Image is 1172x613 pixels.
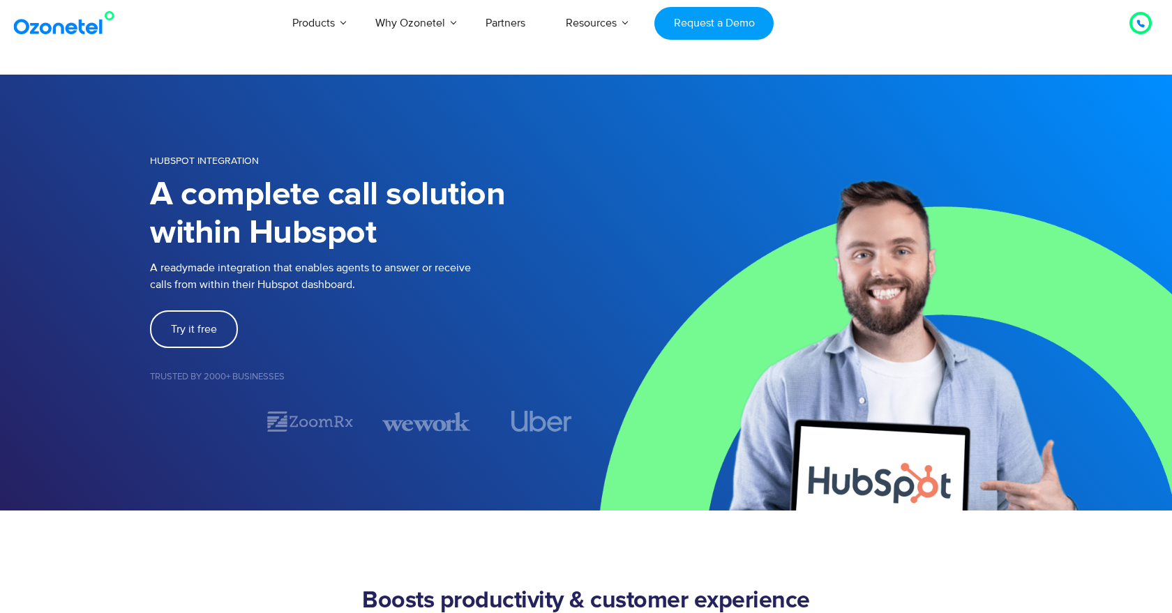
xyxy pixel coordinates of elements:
a: Try it free [150,310,238,348]
div: 4 / 7 [498,411,586,432]
div: 1 / 7 [150,413,238,430]
p: A readymade integration that enables agents to answer or receive calls from within their Hubspot ... [150,259,586,293]
div: 2 / 7 [266,409,354,434]
span: Try it free [171,324,217,335]
span: HUBSPOT INTEGRATION [150,155,259,167]
div: Image Carousel [150,409,586,434]
img: wework [382,409,470,434]
h1: A complete call solution within Hubspot [150,176,586,252]
a: Request a Demo [654,7,774,40]
div: 3 / 7 [382,409,470,434]
img: uber [511,411,572,432]
h5: Trusted by 2000+ Businesses [150,372,586,381]
img: zoomrx [266,409,354,434]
